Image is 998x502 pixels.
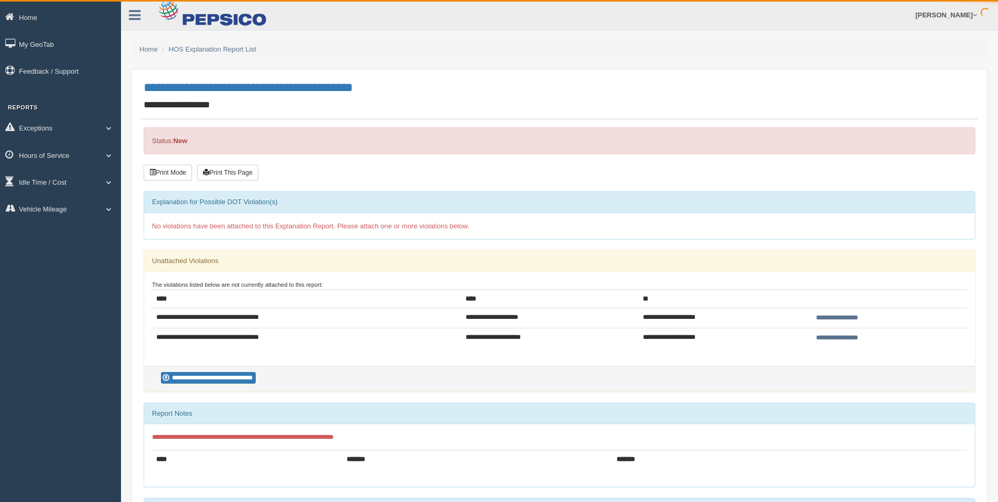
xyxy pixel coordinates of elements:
button: Print This Page [197,165,258,180]
div: Report Notes [144,403,975,424]
span: No violations have been attached to this Explanation Report. Please attach one or more violations... [152,222,469,230]
button: Print Mode [144,165,192,180]
div: Unattached Violations [144,250,975,272]
a: HOS Explanation Report List [169,45,256,53]
div: Explanation for Possible DOT Violation(s) [144,192,975,213]
div: Status: [144,127,975,154]
a: Home [139,45,158,53]
strong: New [173,137,187,145]
small: The violations listed below are not currently attached to this report: [152,282,323,288]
